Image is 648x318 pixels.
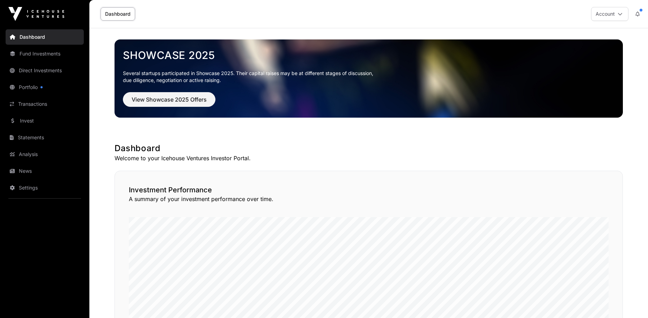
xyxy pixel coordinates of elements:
[129,185,609,195] h2: Investment Performance
[123,49,614,61] a: Showcase 2025
[8,7,64,21] img: Icehouse Ventures Logo
[115,143,623,154] h1: Dashboard
[6,130,84,145] a: Statements
[6,46,84,61] a: Fund Investments
[6,96,84,112] a: Transactions
[6,113,84,128] a: Invest
[6,180,84,195] a: Settings
[123,92,215,107] button: View Showcase 2025 Offers
[6,80,84,95] a: Portfolio
[101,7,135,21] a: Dashboard
[123,99,215,106] a: View Showcase 2025 Offers
[132,95,207,104] span: View Showcase 2025 Offers
[6,63,84,78] a: Direct Investments
[123,70,614,84] p: Several startups participated in Showcase 2025. Their capital raises may be at different stages o...
[115,154,623,162] p: Welcome to your Icehouse Ventures Investor Portal.
[6,147,84,162] a: Analysis
[591,7,628,21] button: Account
[129,195,609,203] p: A summary of your investment performance over time.
[115,39,623,118] img: Showcase 2025
[6,163,84,179] a: News
[6,29,84,45] a: Dashboard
